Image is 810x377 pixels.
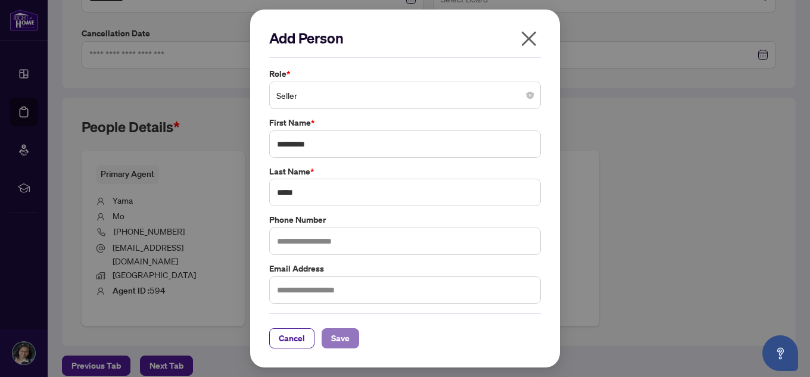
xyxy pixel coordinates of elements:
[269,165,541,178] label: Last Name
[269,116,541,129] label: First Name
[519,29,538,48] span: close
[269,67,541,80] label: Role
[269,262,541,275] label: Email Address
[762,335,798,371] button: Open asap
[269,213,541,226] label: Phone Number
[269,328,314,348] button: Cancel
[331,329,350,348] span: Save
[526,92,534,99] span: close-circle
[269,29,541,48] h2: Add Person
[279,329,305,348] span: Cancel
[276,84,534,107] span: Seller
[322,328,359,348] button: Save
